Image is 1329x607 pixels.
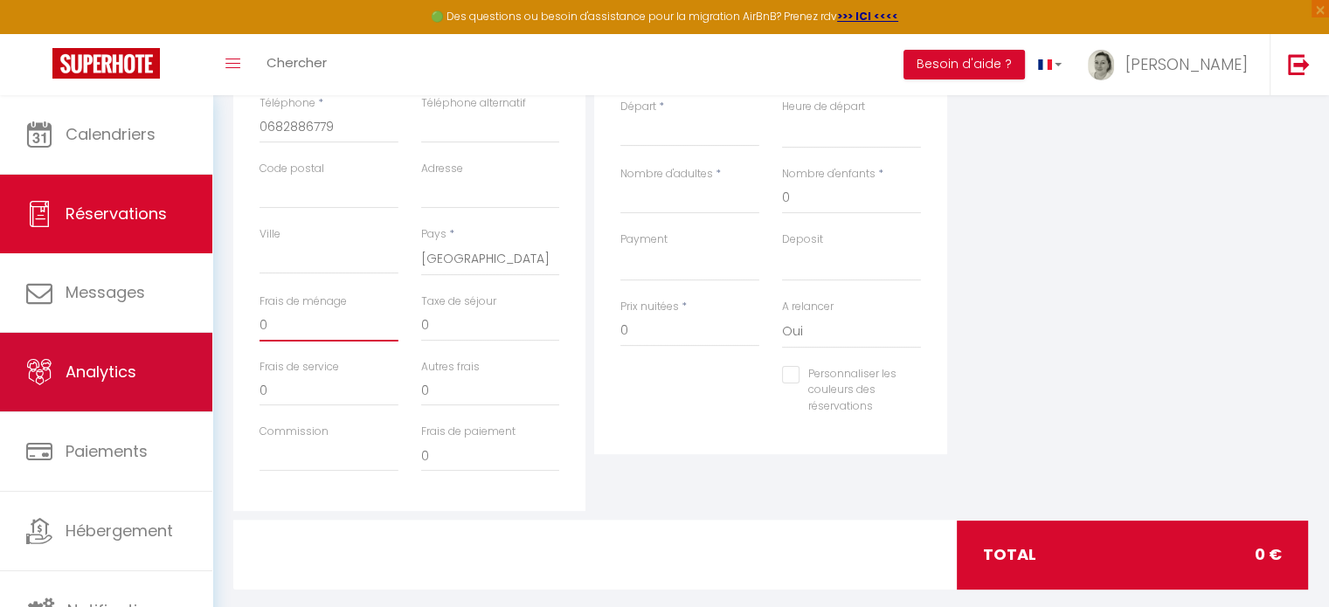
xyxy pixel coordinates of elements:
[620,166,713,183] label: Nombre d'adultes
[957,521,1309,589] div: total
[782,99,865,115] label: Heure de départ
[421,359,480,376] label: Autres frais
[66,203,167,224] span: Réservations
[266,53,327,72] span: Chercher
[421,293,496,310] label: Taxe de séjour
[1255,542,1282,567] span: 0 €
[782,299,834,315] label: A relancer
[260,161,324,177] label: Code postal
[260,226,280,243] label: Ville
[421,424,516,440] label: Frais de paiement
[52,48,160,79] img: Super Booking
[421,95,526,112] label: Téléphone alternatif
[1288,53,1310,75] img: logout
[253,34,340,95] a: Chercher
[903,50,1025,79] button: Besoin d'aide ?
[1125,53,1248,75] span: [PERSON_NAME]
[260,95,315,112] label: Téléphone
[799,366,899,416] label: Personnaliser les couleurs des réservations
[66,520,173,541] span: Hébergement
[260,424,329,440] label: Commission
[620,99,656,115] label: Départ
[782,231,823,248] label: Deposit
[66,123,156,145] span: Calendriers
[837,9,898,24] a: >>> ICI <<<<
[421,226,446,243] label: Pays
[782,166,876,183] label: Nombre d'enfants
[66,361,136,383] span: Analytics
[260,293,347,310] label: Frais de ménage
[620,299,679,315] label: Prix nuitées
[66,281,145,303] span: Messages
[620,231,668,248] label: Payment
[1088,50,1114,80] img: ...
[66,440,148,462] span: Paiements
[421,161,463,177] label: Adresse
[1075,34,1270,95] a: ... [PERSON_NAME]
[260,359,339,376] label: Frais de service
